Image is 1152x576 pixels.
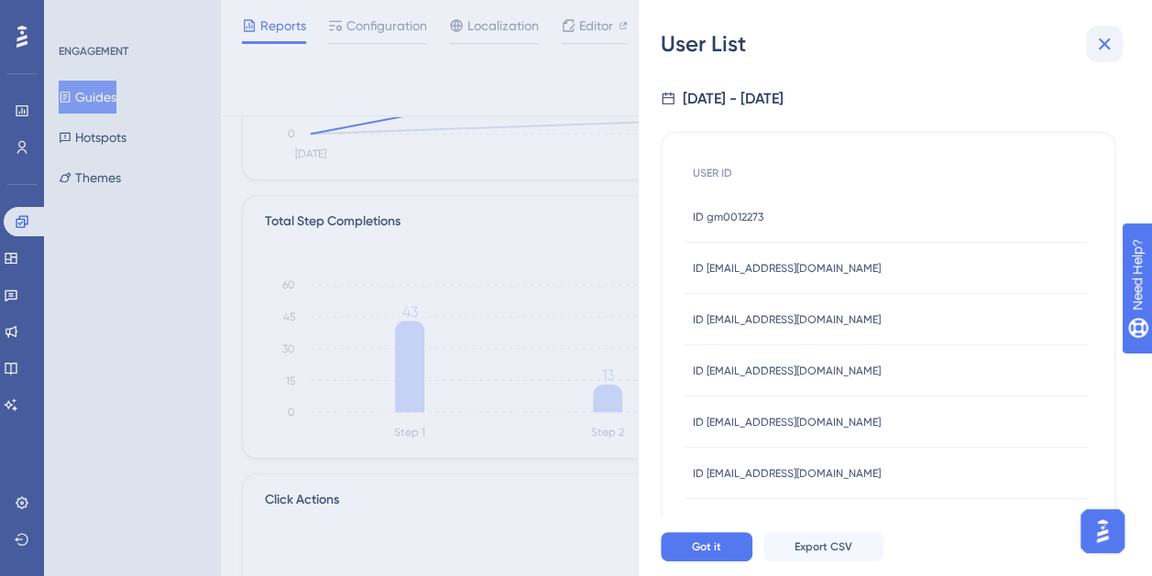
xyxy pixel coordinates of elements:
[693,466,881,481] span: ID [EMAIL_ADDRESS][DOMAIN_NAME]
[693,166,732,180] span: USER ID
[693,261,881,276] span: ID [EMAIL_ADDRESS][DOMAIN_NAME]
[661,532,752,561] button: Got it
[683,88,784,110] div: [DATE] - [DATE]
[693,364,881,378] span: ID [EMAIL_ADDRESS][DOMAIN_NAME]
[693,210,763,224] span: ID gm0012273
[661,29,1130,59] div: User List
[693,312,881,327] span: ID [EMAIL_ADDRESS][DOMAIN_NAME]
[763,532,883,561] button: Export CSV
[1075,504,1130,559] iframe: UserGuiding AI Assistant Launcher
[43,5,115,27] span: Need Help?
[692,539,721,554] span: Got it
[795,539,852,554] span: Export CSV
[693,415,881,429] span: ID [EMAIL_ADDRESS][DOMAIN_NAME]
